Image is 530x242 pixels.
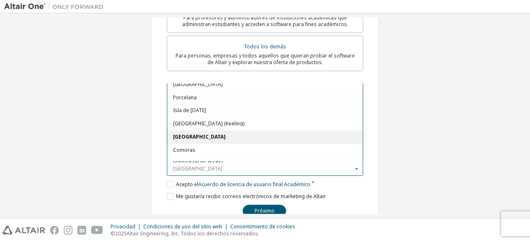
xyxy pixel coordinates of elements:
font: Comoras [173,146,195,153]
font: Próximo [255,207,275,214]
font: 2025 [115,230,127,237]
img: linkedin.svg [77,226,86,235]
img: facebook.svg [50,226,59,235]
img: Altair Uno [4,2,108,11]
font: Para personas, empresas y todos aquellos que quieran probar el software de Altair y explorar nues... [176,52,355,66]
font: Altair Engineering, Inc. Todos los derechos reservados. [127,230,259,237]
font: [GEOGRAPHIC_DATA] (Keeling) [173,120,244,127]
img: altair_logo.svg [2,226,45,235]
font: [GEOGRAPHIC_DATA] [173,80,223,87]
img: youtube.svg [91,226,103,235]
font: © [111,230,115,237]
font: Consentimiento de cookies [230,223,295,230]
font: Académico [284,181,311,188]
font: Isla de [DATE] [173,107,206,114]
font: Para profesores y administradores de instituciones académicas que administran estudiantes y acced... [182,14,348,28]
font: [GEOGRAPHIC_DATA] [173,133,226,140]
font: Acuerdo de licencia de usuario final [198,181,283,188]
font: Porcelana [173,93,197,101]
button: Próximo [243,205,286,217]
img: instagram.svg [64,226,72,235]
font: Acepto el [176,181,198,188]
font: Todos los demás [244,43,286,50]
font: Privacidad [111,223,135,230]
font: Me gustaría recibir correos electrónicos de marketing de Altair [176,193,326,200]
font: Condiciones de uso del sitio web [143,223,222,230]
